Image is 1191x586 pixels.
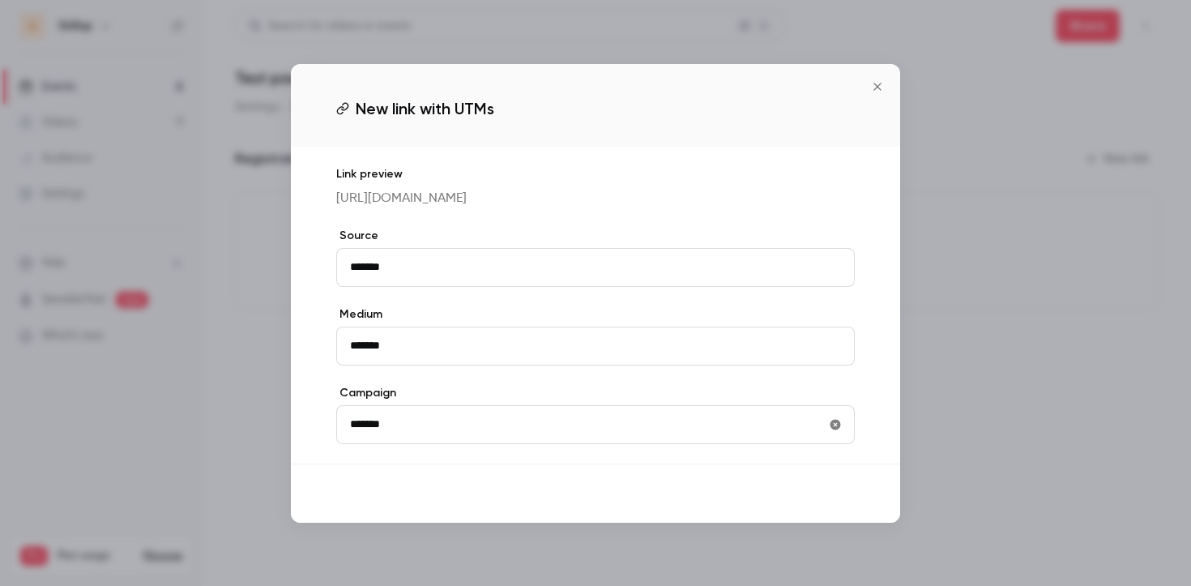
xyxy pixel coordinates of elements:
p: [URL][DOMAIN_NAME] [336,189,855,208]
label: Source [336,228,855,244]
span: New link with UTMs [356,96,494,121]
button: Close [861,71,894,103]
button: Save [796,477,855,510]
label: Campaign [336,385,855,401]
button: utmCampaign [822,412,848,438]
label: Medium [336,306,855,323]
p: Link preview [336,166,855,182]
